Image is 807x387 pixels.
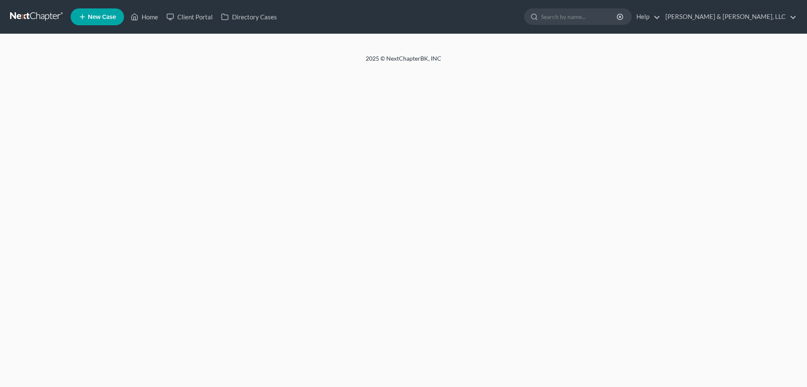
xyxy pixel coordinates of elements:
a: [PERSON_NAME] & [PERSON_NAME], LLC [661,9,796,24]
span: New Case [88,14,116,20]
a: Help [632,9,660,24]
input: Search by name... [541,9,618,24]
a: Directory Cases [217,9,281,24]
a: Home [127,9,162,24]
a: Client Portal [162,9,217,24]
div: 2025 © NextChapterBK, INC [164,54,643,69]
